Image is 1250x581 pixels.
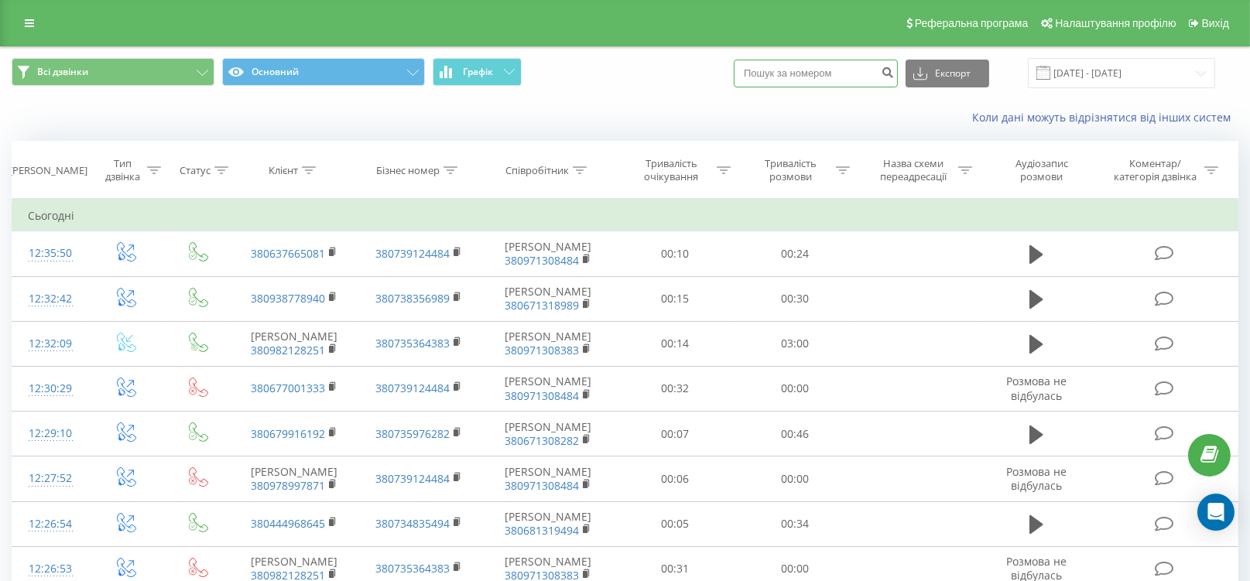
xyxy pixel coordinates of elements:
[972,110,1238,125] a: Коли дані можуть відрізнятися вiд інших систем
[735,276,854,321] td: 00:30
[12,58,214,86] button: Всі дзвінки
[1110,157,1200,183] div: Коментар/категорія дзвінка
[269,164,298,177] div: Клієнт
[28,509,73,539] div: 12:26:54
[251,478,325,493] a: 380978997871
[615,412,735,456] td: 00:07
[505,478,579,493] a: 380971308484
[375,381,450,395] a: 380739124484
[630,157,713,183] div: Тривалість очікування
[251,343,325,357] a: 380982128251
[735,456,854,501] td: 00:00
[993,157,1091,183] div: Аудіозапис розмови
[481,231,615,276] td: [PERSON_NAME]
[28,374,73,404] div: 12:30:29
[180,164,211,177] div: Статус
[102,157,143,183] div: Тип дзвінка
[28,238,73,268] div: 12:35:50
[375,516,450,531] a: 380734835494
[433,58,522,86] button: Графік
[735,231,854,276] td: 00:24
[375,246,450,261] a: 380739124484
[375,291,450,306] a: 380738356989
[232,321,357,366] td: [PERSON_NAME]
[9,164,87,177] div: [PERSON_NAME]
[615,456,735,501] td: 00:06
[375,471,450,486] a: 380739124484
[232,456,357,501] td: [PERSON_NAME]
[251,246,325,261] a: 380637665081
[481,501,615,546] td: [PERSON_NAME]
[615,321,735,366] td: 00:14
[505,388,579,403] a: 380971308484
[615,231,735,276] td: 00:10
[251,426,325,441] a: 380679916192
[735,501,854,546] td: 00:34
[915,17,1029,29] span: Реферальна програма
[481,366,615,411] td: [PERSON_NAME]
[1006,464,1067,493] span: Розмова не відбулась
[749,157,832,183] div: Тривалість розмови
[251,516,325,531] a: 380444968645
[615,366,735,411] td: 00:32
[375,426,450,441] a: 380735976282
[481,276,615,321] td: [PERSON_NAME]
[505,253,579,268] a: 380971308484
[481,412,615,456] td: [PERSON_NAME]
[1055,17,1176,29] span: Налаштування профілю
[251,291,325,306] a: 380938778940
[481,321,615,366] td: [PERSON_NAME]
[37,66,88,78] span: Всі дзвінки
[463,67,493,77] span: Графік
[28,284,73,314] div: 12:32:42
[505,523,579,538] a: 380681319494
[28,329,73,359] div: 12:32:09
[481,456,615,501] td: [PERSON_NAME]
[376,164,440,177] div: Бізнес номер
[251,381,325,395] a: 380677001333
[505,433,579,448] a: 380671308282
[615,276,735,321] td: 00:15
[505,164,569,177] div: Співробітник
[1006,374,1067,402] span: Розмова не відбулась
[28,463,73,494] div: 12:27:52
[615,501,735,546] td: 00:05
[1202,17,1229,29] span: Вихід
[735,366,854,411] td: 00:00
[906,60,989,87] button: Експорт
[222,58,425,86] button: Основний
[734,60,898,87] input: Пошук за номером
[505,298,579,313] a: 380671318989
[1197,494,1235,531] div: Open Intercom Messenger
[735,321,854,366] td: 03:00
[375,561,450,576] a: 380735364383
[28,419,73,449] div: 12:29:10
[735,412,854,456] td: 00:46
[872,157,954,183] div: Назва схеми переадресації
[505,343,579,357] a: 380971308383
[375,336,450,350] a: 380735364383
[12,200,1238,231] td: Сьогодні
